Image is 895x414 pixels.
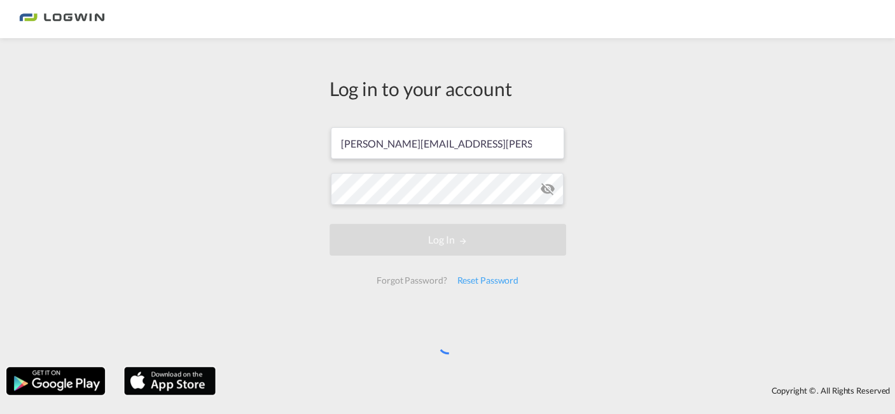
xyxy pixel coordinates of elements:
[222,380,895,401] div: Copyright © . All Rights Reserved
[330,224,566,256] button: LOGIN
[452,269,524,292] div: Reset Password
[19,5,105,34] img: bc73a0e0d8c111efacd525e4c8ad7d32.png
[5,366,106,396] img: google.png
[330,75,566,102] div: Log in to your account
[371,269,452,292] div: Forgot Password?
[539,181,555,197] md-icon: icon-eye-off
[123,366,217,396] img: apple.png
[331,127,564,159] input: Enter email/phone number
